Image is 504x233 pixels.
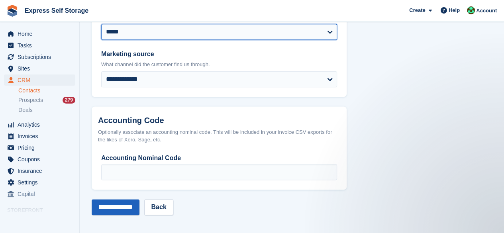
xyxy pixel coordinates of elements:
a: menu [4,177,75,188]
span: Insurance [18,165,65,176]
a: menu [4,165,75,176]
span: Analytics [18,119,65,130]
label: Accounting Nominal Code [101,153,337,163]
a: Back [144,199,173,215]
span: Coupons [18,154,65,165]
a: menu [4,188,75,200]
div: Optionally associate an accounting nominal code. This will be included in your invoice CSV export... [98,128,340,144]
a: menu [4,28,75,39]
a: Prospects 279 [18,96,75,104]
label: Marketing source [101,49,337,59]
span: Tasks [18,40,65,51]
span: Sites [18,63,65,74]
img: Shakiyra Davis [467,6,475,14]
span: Pricing [18,142,65,153]
span: Deals [18,106,33,114]
span: Prospects [18,96,43,104]
span: Create [409,6,425,14]
h2: Accounting Code [98,116,340,125]
a: Express Self Storage [22,4,92,17]
a: menu [4,40,75,51]
a: menu [4,119,75,130]
a: menu [4,154,75,165]
a: menu [4,142,75,153]
img: stora-icon-8386f47178a22dfd0bd8f6a31ec36ba5ce8667c1dd55bd0f319d3a0aa187defe.svg [6,5,18,17]
span: CRM [18,74,65,86]
a: menu [4,63,75,74]
span: Account [476,7,497,15]
span: Capital [18,188,65,200]
a: menu [4,74,75,86]
a: Contacts [18,87,75,94]
a: menu [4,51,75,63]
span: Home [18,28,65,39]
span: Storefront [7,206,79,214]
span: Settings [18,177,65,188]
span: Help [449,6,460,14]
a: Deals [18,106,75,114]
p: What channel did the customer find us through. [101,61,337,69]
a: menu [4,131,75,142]
span: Invoices [18,131,65,142]
div: 279 [63,97,75,104]
span: Subscriptions [18,51,65,63]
